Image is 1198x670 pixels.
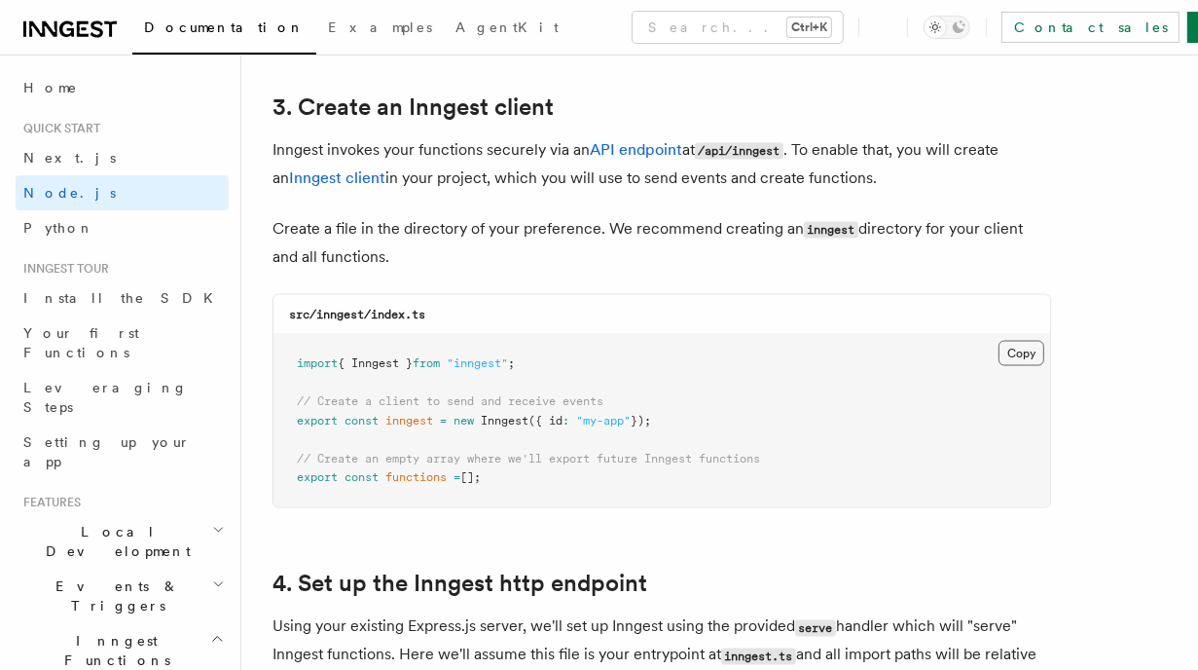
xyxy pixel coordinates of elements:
[23,185,116,201] span: Node.js
[454,414,474,428] span: new
[385,470,447,484] span: functions
[316,6,444,53] a: Examples
[23,434,191,469] span: Setting up your app
[23,220,94,236] span: Python
[631,414,651,428] span: });
[481,414,528,428] span: Inngest
[444,6,570,53] a: AgentKit
[289,168,385,187] a: Inngest client
[297,356,338,370] span: import
[297,414,338,428] span: export
[297,470,338,484] span: export
[16,569,229,623] button: Events & Triggers
[16,316,229,370] a: Your first Functions
[338,356,413,370] span: { Inngest }
[1001,12,1180,43] a: Contact sales
[576,414,631,428] span: "my-app"
[289,308,425,321] code: src/inngest/index.ts
[460,470,481,484] span: [];
[23,78,78,97] span: Home
[508,356,515,370] span: ;
[16,280,229,316] a: Install the SDK
[16,514,229,569] button: Local Development
[455,19,559,35] span: AgentKit
[16,121,100,136] span: Quick start
[16,577,212,615] span: Events & Triggers
[16,495,81,510] span: Features
[795,620,836,637] code: serve
[440,414,447,428] span: =
[272,215,1051,271] p: Create a file in the directory of your preference. We recommend creating an directory for your cl...
[721,649,796,665] code: inngest.ts
[924,16,970,39] button: Toggle dark mode
[297,452,760,465] span: // Create an empty array where we'll export future Inngest functions
[16,210,229,245] a: Python
[454,470,460,484] span: =
[787,18,831,37] kbd: Ctrl+K
[447,356,508,370] span: "inngest"
[132,6,316,55] a: Documentation
[272,136,1051,192] p: Inngest invokes your functions securely via an at . To enable that, you will create an in your pr...
[804,222,858,239] code: inngest
[23,325,139,360] span: Your first Functions
[23,380,188,415] span: Leveraging Steps
[16,175,229,210] a: Node.js
[23,150,116,166] span: Next.js
[272,571,647,598] a: 4. Set up the Inngest http endpoint
[563,414,569,428] span: :
[16,370,229,425] a: Leveraging Steps
[633,12,843,43] button: Search...Ctrl+K
[528,414,563,428] span: ({ id
[16,140,229,175] a: Next.js
[16,70,229,105] a: Home
[144,19,305,35] span: Documentation
[297,394,603,408] span: // Create a client to send and receive events
[345,470,379,484] span: const
[23,290,225,306] span: Install the SDK
[998,341,1044,366] button: Copy
[328,19,432,35] span: Examples
[16,261,109,277] span: Inngest tour
[413,356,440,370] span: from
[590,140,682,159] a: API endpoint
[16,425,229,479] a: Setting up your app
[16,522,212,561] span: Local Development
[345,414,379,428] span: const
[16,631,210,670] span: Inngest Functions
[695,143,783,160] code: /api/inngest
[385,414,433,428] span: inngest
[272,93,554,121] a: 3. Create an Inngest client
